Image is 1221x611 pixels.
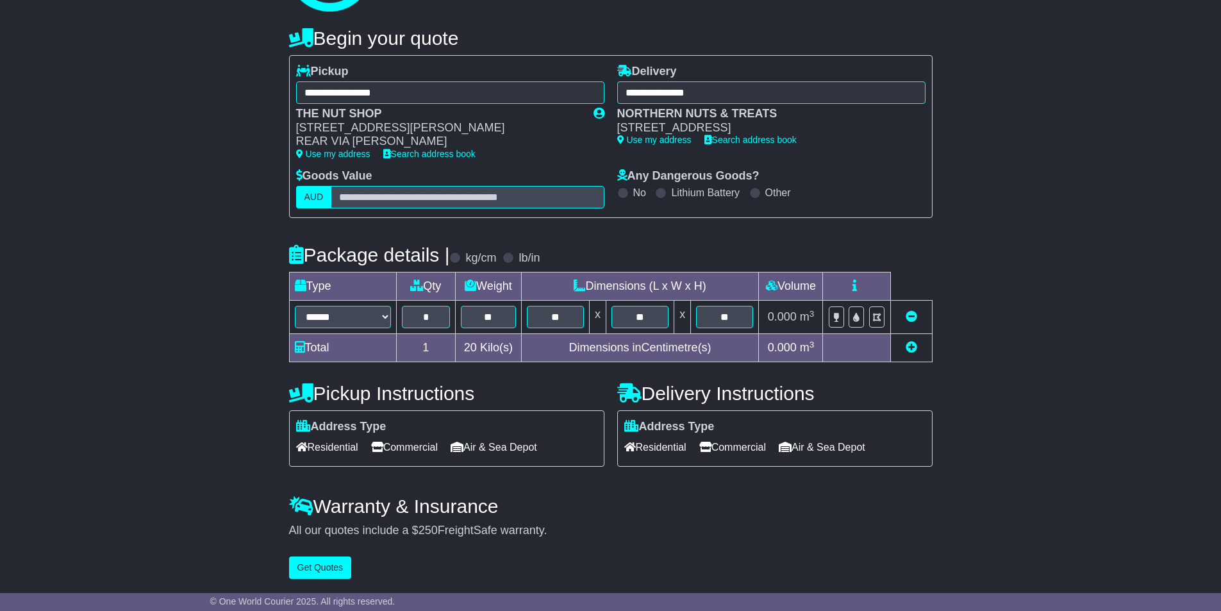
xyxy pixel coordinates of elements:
[699,437,766,457] span: Commercial
[289,524,933,538] div: All our quotes include a $ FreightSafe warranty.
[296,169,372,183] label: Goods Value
[419,524,438,537] span: 250
[465,251,496,265] label: kg/cm
[810,309,815,319] sup: 3
[456,272,522,301] td: Weight
[289,272,396,301] td: Type
[768,310,797,323] span: 0.000
[456,334,522,362] td: Kilo(s)
[617,65,677,79] label: Delivery
[779,437,865,457] span: Air & Sea Depot
[210,596,395,607] span: © One World Courier 2025. All rights reserved.
[589,301,606,334] td: x
[768,341,797,354] span: 0.000
[371,437,438,457] span: Commercial
[800,310,815,323] span: m
[296,135,581,149] div: REAR VIA [PERSON_NAME]
[519,251,540,265] label: lb/in
[906,341,917,354] a: Add new item
[396,334,456,362] td: 1
[289,244,450,265] h4: Package details |
[810,340,815,349] sup: 3
[296,65,349,79] label: Pickup
[633,187,646,199] label: No
[289,557,352,579] button: Get Quotes
[464,341,477,354] span: 20
[296,186,332,208] label: AUD
[624,420,715,434] label: Address Type
[296,420,386,434] label: Address Type
[521,334,759,362] td: Dimensions in Centimetre(s)
[383,149,476,159] a: Search address book
[617,135,692,145] a: Use my address
[296,121,581,135] div: [STREET_ADDRESS][PERSON_NAME]
[671,187,740,199] label: Lithium Battery
[906,310,917,323] a: Remove this item
[289,334,396,362] td: Total
[617,169,760,183] label: Any Dangerous Goods?
[617,121,913,135] div: [STREET_ADDRESS]
[396,272,456,301] td: Qty
[759,272,823,301] td: Volume
[800,341,815,354] span: m
[289,496,933,517] h4: Warranty & Insurance
[289,28,933,49] h4: Begin your quote
[617,107,913,121] div: NORTHERN NUTS & TREATS
[289,383,604,404] h4: Pickup Instructions
[617,383,933,404] h4: Delivery Instructions
[296,107,581,121] div: THE NUT SHOP
[624,437,686,457] span: Residential
[704,135,797,145] a: Search address book
[296,149,370,159] a: Use my address
[674,301,691,334] td: x
[521,272,759,301] td: Dimensions (L x W x H)
[765,187,791,199] label: Other
[451,437,537,457] span: Air & Sea Depot
[296,437,358,457] span: Residential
